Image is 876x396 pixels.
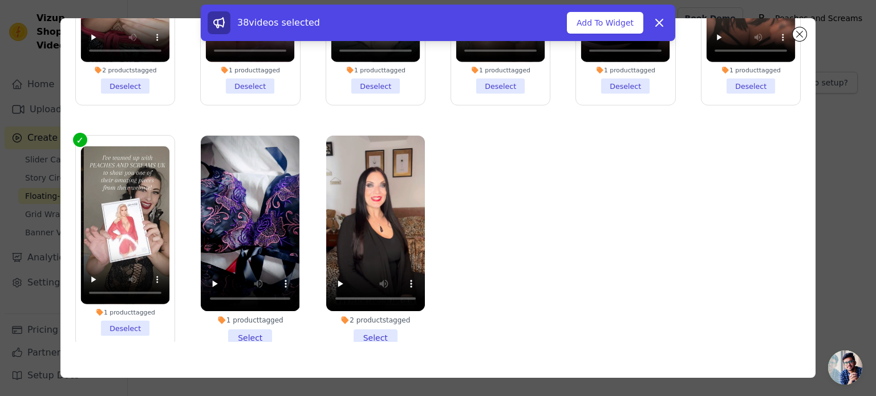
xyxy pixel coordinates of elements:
[331,67,420,75] div: 1 product tagged
[567,12,643,34] button: Add To Widget
[828,350,862,385] div: Open chat
[456,67,545,75] div: 1 product tagged
[206,67,295,75] div: 1 product tagged
[237,17,320,28] span: 38 videos selected
[326,316,425,325] div: 2 products tagged
[201,316,299,325] div: 1 product tagged
[581,67,670,75] div: 1 product tagged
[80,308,169,316] div: 1 product tagged
[707,66,796,74] div: 1 product tagged
[80,66,169,74] div: 2 products tagged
